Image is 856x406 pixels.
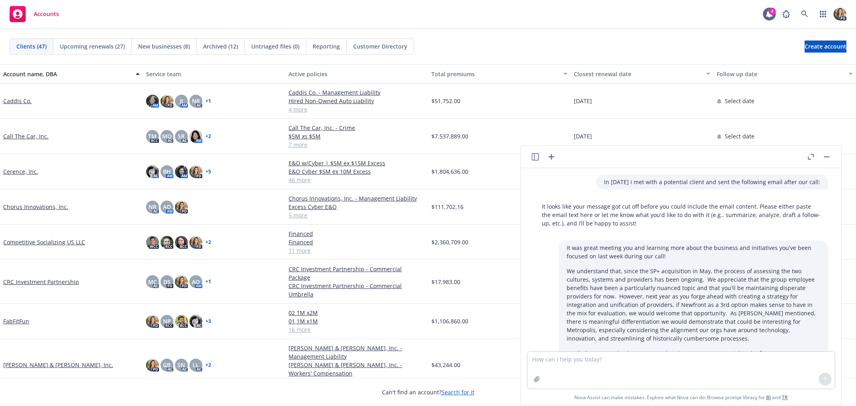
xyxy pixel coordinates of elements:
a: + 2 [205,363,211,367]
span: NR [192,97,200,105]
p: Similarly, we completely appreciate that the recent turnover within the finance team warrants all... [567,349,820,400]
a: CRC Investment Partnership [3,278,79,286]
span: $7,537,889.00 [431,132,468,140]
a: E&O Cyber $5M ex 10M Excess [289,167,425,176]
img: photo [161,236,173,249]
span: Nova Assist can make mistakes. Explore what Nova can do: Browse prompt library for and [524,389,838,406]
div: Follow up date [717,70,844,78]
a: Financed [289,229,425,238]
button: Closest renewal date [571,64,714,83]
div: Active policies [289,70,425,78]
span: Select date [725,97,754,105]
a: E&O w/Cyber | $5M ex $15M Excess [289,159,425,167]
a: $5M xs $5M [289,132,425,140]
a: + 1 [205,99,211,104]
a: CRC Investment Partnership - Commercial Package [289,265,425,282]
a: Hired Non-Owned Auto Liability [289,97,425,105]
img: photo [175,275,188,288]
a: TR [782,394,788,401]
span: MQ [162,132,172,140]
img: photo [175,236,188,249]
span: SR [178,132,185,140]
img: photo [161,95,173,108]
a: [PERSON_NAME] & [PERSON_NAME], Inc. - Management Liability [289,344,425,361]
a: Switch app [815,6,831,22]
img: photo [175,201,188,213]
span: LL [193,361,199,369]
button: Total premiums [428,64,571,83]
span: $1,804,636.00 [431,167,468,176]
a: Competitive Socializing US LLC [3,238,85,246]
span: $111,702.16 [431,203,464,211]
button: Service team [143,64,286,83]
span: [DATE] [574,97,592,105]
a: + 2 [205,240,211,245]
a: Chorus Innovations, Inc. - Management Liability [289,194,425,203]
a: CRC Investment Partnership - Commercial Umbrella [289,282,425,298]
span: GB [163,361,171,369]
span: Clients (47) [16,42,47,51]
img: photo [146,95,159,108]
span: Upcoming renewals (27) [60,42,125,51]
a: + 5 [205,169,211,174]
span: $43,244.00 [431,361,460,369]
span: MC [148,278,157,286]
span: AO [192,278,200,286]
a: Call The Car, Inc. - Crime [289,124,425,132]
a: 02 1M x2M [289,309,425,317]
a: 7 more [289,140,425,149]
span: [DATE] [574,132,592,140]
div: Service team [146,70,283,78]
a: Financed [289,238,425,246]
p: We understand that, since the SP+ acquisition in May, the process of assessing the two cultures, ... [567,267,820,343]
span: BH [163,167,171,176]
a: 4 more [289,105,425,114]
span: Can't find an account? [382,388,474,396]
span: Customer Directory [353,42,407,51]
a: 5 more [289,211,425,219]
img: photo [834,8,846,20]
p: It looks like your message got cut off before you could include the email content. Please either ... [542,202,820,227]
span: DS [163,278,171,286]
p: It was great meeting you and learning more about the business and initiatives you've been focused... [567,244,820,260]
a: Search [797,6,813,22]
div: Account name, DBA [3,70,131,78]
a: 46 more [289,176,425,184]
span: Select date [725,132,754,140]
a: Caddis Co. [3,97,32,105]
div: 4 [769,8,776,15]
div: Total premiums [431,70,559,78]
span: TM [148,132,157,140]
a: Cerence, Inc. [3,167,38,176]
a: + 3 [205,319,211,324]
img: photo [146,315,159,328]
a: + 2 [205,134,211,139]
img: photo [175,315,188,328]
a: Caddis Co. - Management Liability [289,88,425,97]
a: [PERSON_NAME] & [PERSON_NAME], Inc. [3,361,113,369]
span: Create account [805,39,846,54]
span: Untriaged files (0) [251,42,299,51]
a: [PERSON_NAME] & [PERSON_NAME], Inc. - Workers' Compensation [289,361,425,378]
img: photo [146,236,159,249]
a: BI [766,394,771,401]
button: Active policies [285,64,428,83]
span: SN [177,361,185,369]
span: $2,360,709.00 [431,238,468,246]
img: photo [175,165,188,178]
span: AO [163,203,171,211]
img: photo [189,130,202,143]
span: JJ [180,97,183,105]
span: NP [163,317,171,325]
img: photo [189,315,202,328]
a: Report a Bug [778,6,794,22]
p: In [DATE] i met with a potential client and sent the following email after our call: [604,178,820,186]
a: Excess Cyber E&O [289,203,425,211]
img: photo [189,165,202,178]
a: Chorus Innovations, Inc. [3,203,68,211]
a: Accounts [6,3,62,25]
a: Create account [805,41,846,53]
span: $1,106,860.00 [431,317,468,325]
